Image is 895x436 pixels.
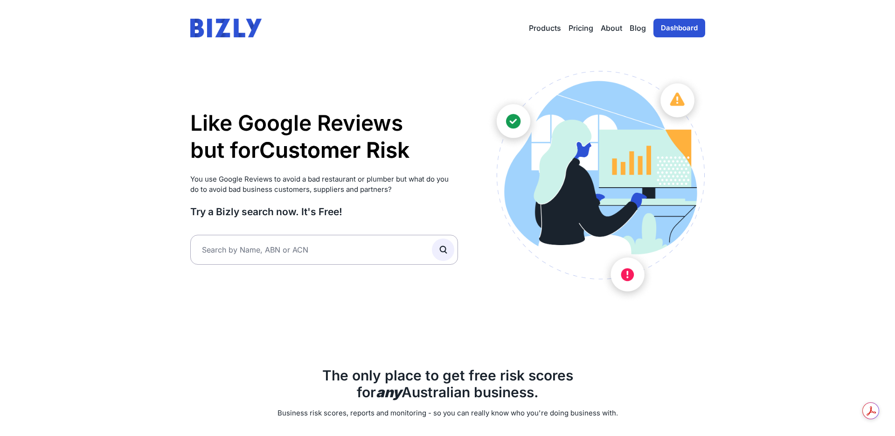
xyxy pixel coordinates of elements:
[190,235,458,265] input: Search by Name, ABN or ACN
[653,19,705,37] a: Dashboard
[630,22,646,34] a: Blog
[190,205,458,218] h3: Try a Bizly search now. It's Free!
[569,22,593,34] a: Pricing
[601,22,622,34] a: About
[529,22,561,34] button: Products
[259,137,409,164] li: Customer Risk
[190,174,458,195] p: You use Google Reviews to avoid a bad restaurant or plumber but what do you do to avoid bad busin...
[376,384,402,401] b: any
[190,367,705,401] h2: The only place to get free risk scores for Australian business.
[190,408,705,419] p: Business risk scores, reports and monitoring - so you can really know who you're doing business w...
[190,110,458,163] h1: Like Google Reviews but for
